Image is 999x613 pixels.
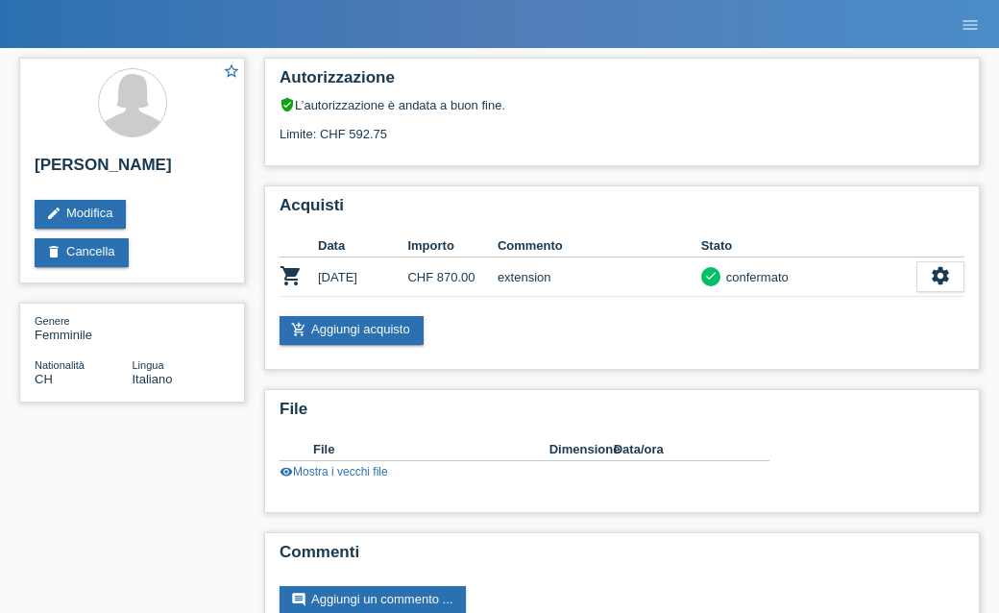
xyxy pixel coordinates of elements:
[46,244,61,259] i: delete
[280,264,303,287] i: POSP00023612
[951,18,989,30] a: menu
[291,592,306,607] i: comment
[35,200,126,229] a: editModifica
[407,234,497,257] th: Importo
[549,438,614,461] th: Dimensione
[704,269,718,282] i: check
[223,62,240,80] i: star_border
[280,543,964,572] h2: Commenti
[318,234,407,257] th: Data
[133,359,164,371] span: Lingua
[720,267,789,287] div: confermato
[223,62,240,83] a: star_border
[35,238,129,267] a: deleteCancella
[280,196,964,225] h2: Acquisti
[280,465,293,478] i: visibility
[35,315,70,327] span: Genere
[614,438,743,461] th: Data/ora
[498,257,701,297] td: extension
[280,400,964,429] h2: File
[280,97,964,112] div: L’autorizzazione è andata a buon fine.
[498,234,701,257] th: Commento
[280,68,964,97] h2: Autorizzazione
[701,234,916,257] th: Stato
[930,265,951,286] i: settings
[35,156,230,184] h2: [PERSON_NAME]
[318,257,407,297] td: [DATE]
[35,372,53,386] span: Svizzera
[280,316,424,345] a: add_shopping_cartAggiungi acquisto
[280,112,964,141] div: Limite: CHF 592.75
[313,438,549,461] th: File
[961,15,980,35] i: menu
[35,313,133,342] div: Femminile
[46,206,61,221] i: edit
[133,372,173,386] span: Italiano
[280,97,295,112] i: verified_user
[35,359,85,371] span: Nationalità
[280,465,388,478] a: visibilityMostra i vecchi file
[291,322,306,337] i: add_shopping_cart
[407,257,497,297] td: CHF 870.00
